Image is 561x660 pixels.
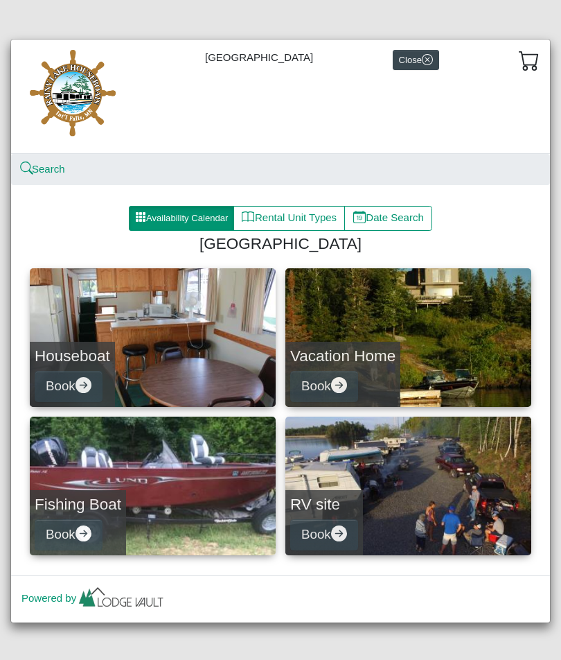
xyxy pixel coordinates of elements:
[331,526,347,541] svg: arrow right circle fill
[21,163,65,175] a: searchSearch
[135,211,146,223] svg: grid3x3 gap fill
[290,371,358,402] button: Bookarrow right circle fill
[21,592,166,604] a: Powered by
[35,234,526,253] h4: [GEOGRAPHIC_DATA]
[11,40,550,154] div: [GEOGRAPHIC_DATA]
[35,347,110,365] h4: Houseboat
[129,206,234,231] button: grid3x3 gap fillAvailability Calendar
[290,495,358,514] h4: RV site
[353,211,366,224] svg: calendar date
[35,519,103,550] button: Bookarrow right circle fill
[76,584,166,614] img: lv-small.ca335149.png
[242,211,255,224] svg: book
[35,371,103,402] button: Bookarrow right circle fill
[331,377,347,393] svg: arrow right circle fill
[75,526,91,541] svg: arrow right circle fill
[422,54,433,65] svg: x circle
[35,495,121,514] h4: Fishing Boat
[233,206,345,231] button: bookRental Unit Types
[290,519,358,550] button: Bookarrow right circle fill
[75,377,91,393] svg: arrow right circle fill
[21,164,32,174] svg: search
[393,50,439,70] button: Closex circle
[344,206,432,231] button: calendar dateDate Search
[21,50,125,143] img: 55466189-bbd8-41c3-ab33-5e957c8145a3.jpg
[519,50,540,71] svg: cart
[290,347,395,365] h4: Vacation Home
